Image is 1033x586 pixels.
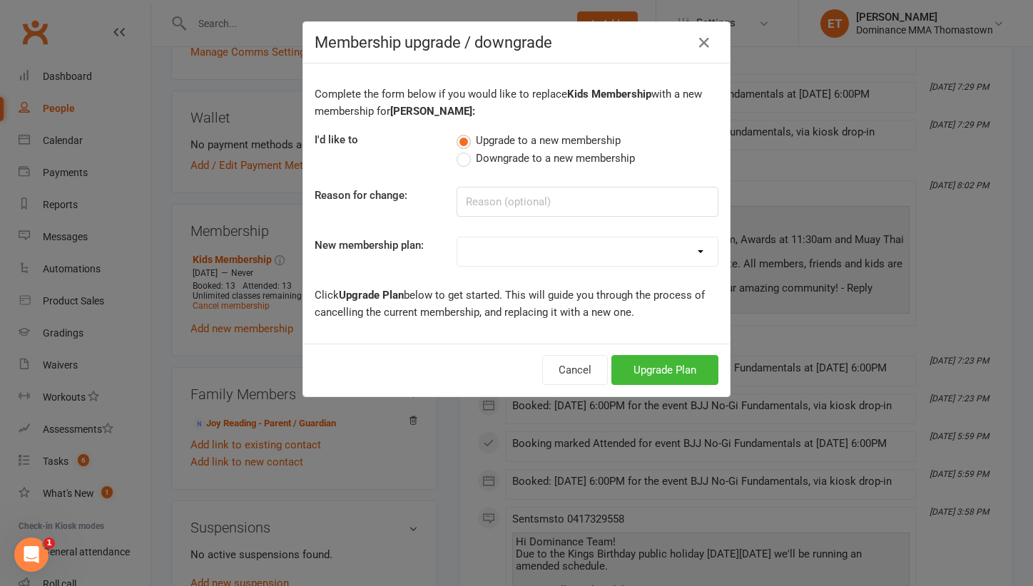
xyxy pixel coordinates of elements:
iframe: Intercom live chat [14,538,49,572]
p: Click below to get started. This will guide you through the process of cancelling the current mem... [315,287,718,321]
input: Reason (optional) [457,187,718,217]
span: Upgrade to a new membership [476,132,621,147]
label: New membership plan: [315,237,424,254]
label: I'd like to [315,131,358,148]
b: [PERSON_NAME]: [390,105,475,118]
b: Kids Membership [567,88,651,101]
button: Cancel [542,355,608,385]
button: Upgrade Plan [611,355,718,385]
b: Upgrade Plan [339,289,404,302]
span: 1 [44,538,55,549]
h4: Membership upgrade / downgrade [315,34,718,51]
label: Reason for change: [315,187,407,204]
span: Downgrade to a new membership [476,150,635,165]
button: Close [693,31,716,54]
p: Complete the form below if you would like to replace with a new membership for [315,86,718,120]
